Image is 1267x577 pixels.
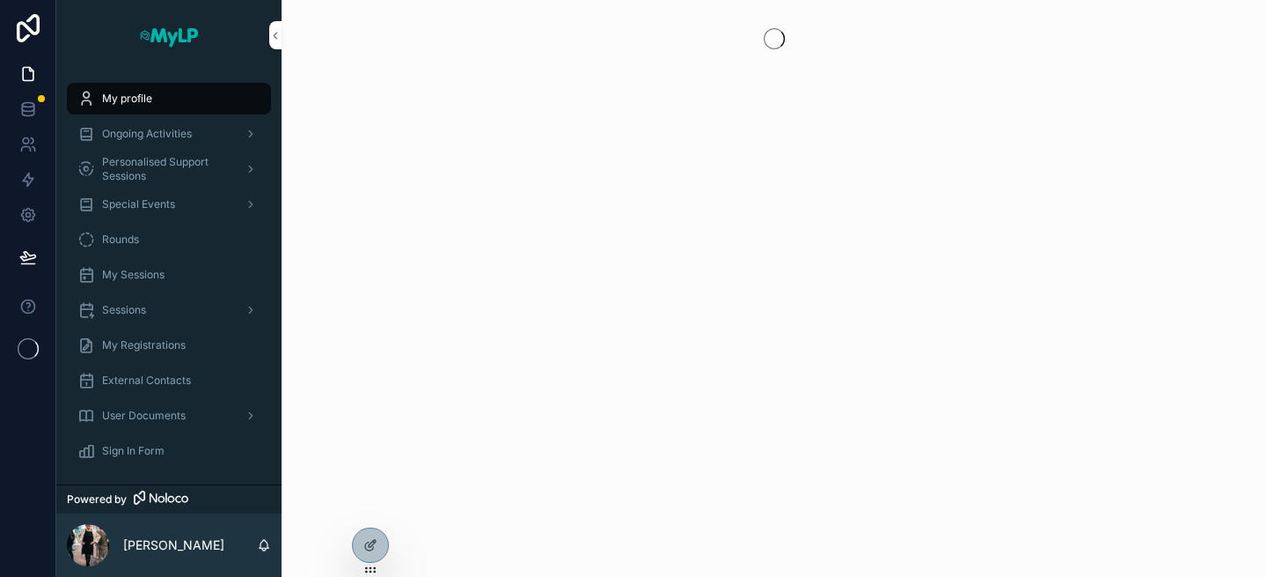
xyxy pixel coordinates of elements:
[67,365,271,396] a: External Contacts
[102,92,152,106] span: My profile
[67,153,271,185] a: Personalised Support Sessions
[67,224,271,255] a: Rounds
[102,233,139,247] span: Rounds
[67,435,271,467] a: Sign In Form
[56,485,282,514] a: Powered by
[102,444,165,458] span: Sign In Form
[102,127,192,141] span: Ongoing Activities
[102,303,146,317] span: Sessions
[67,259,271,291] a: My Sessions
[102,409,186,423] span: User Documents
[67,294,271,326] a: Sessions
[102,155,231,183] span: Personalised Support Sessions
[67,189,271,220] a: Special Events
[67,118,271,150] a: Ongoing Activities
[102,338,186,352] span: My Registrations
[123,536,224,554] p: [PERSON_NAME]
[102,374,191,388] span: External Contacts
[67,492,127,507] span: Powered by
[67,400,271,432] a: User Documents
[138,21,200,49] img: App logo
[67,329,271,361] a: My Registrations
[102,268,165,282] span: My Sessions
[56,70,282,485] div: scrollable content
[102,197,175,211] span: Special Events
[67,83,271,115] a: My profile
